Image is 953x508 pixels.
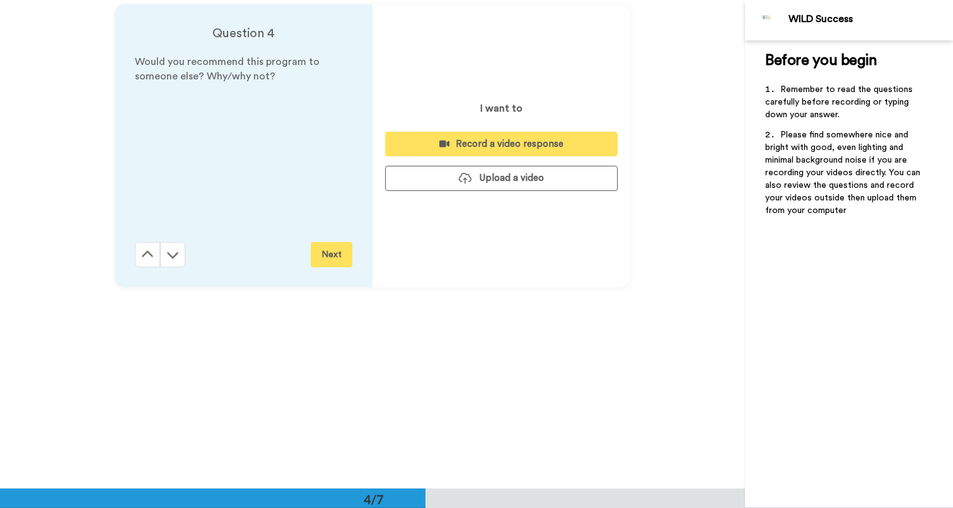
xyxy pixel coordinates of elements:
[385,132,618,156] button: Record a video response
[752,5,782,35] img: Profile Image
[788,13,952,25] div: WILD Success
[765,53,877,68] span: Before you begin
[395,137,608,151] div: Record a video response
[344,490,404,508] div: 4/7
[765,130,923,215] span: Please find somewhere nice and bright with good, even lighting and minimal background noise if yo...
[135,25,352,42] h4: Question 4
[480,101,523,116] p: I want to
[135,57,322,81] span: Would you recommend this program to someone else? Why/why not?
[385,166,618,190] button: Upload a video
[311,242,352,267] button: Next
[765,85,915,119] span: Remember to read the questions carefully before recording or typing down your answer.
